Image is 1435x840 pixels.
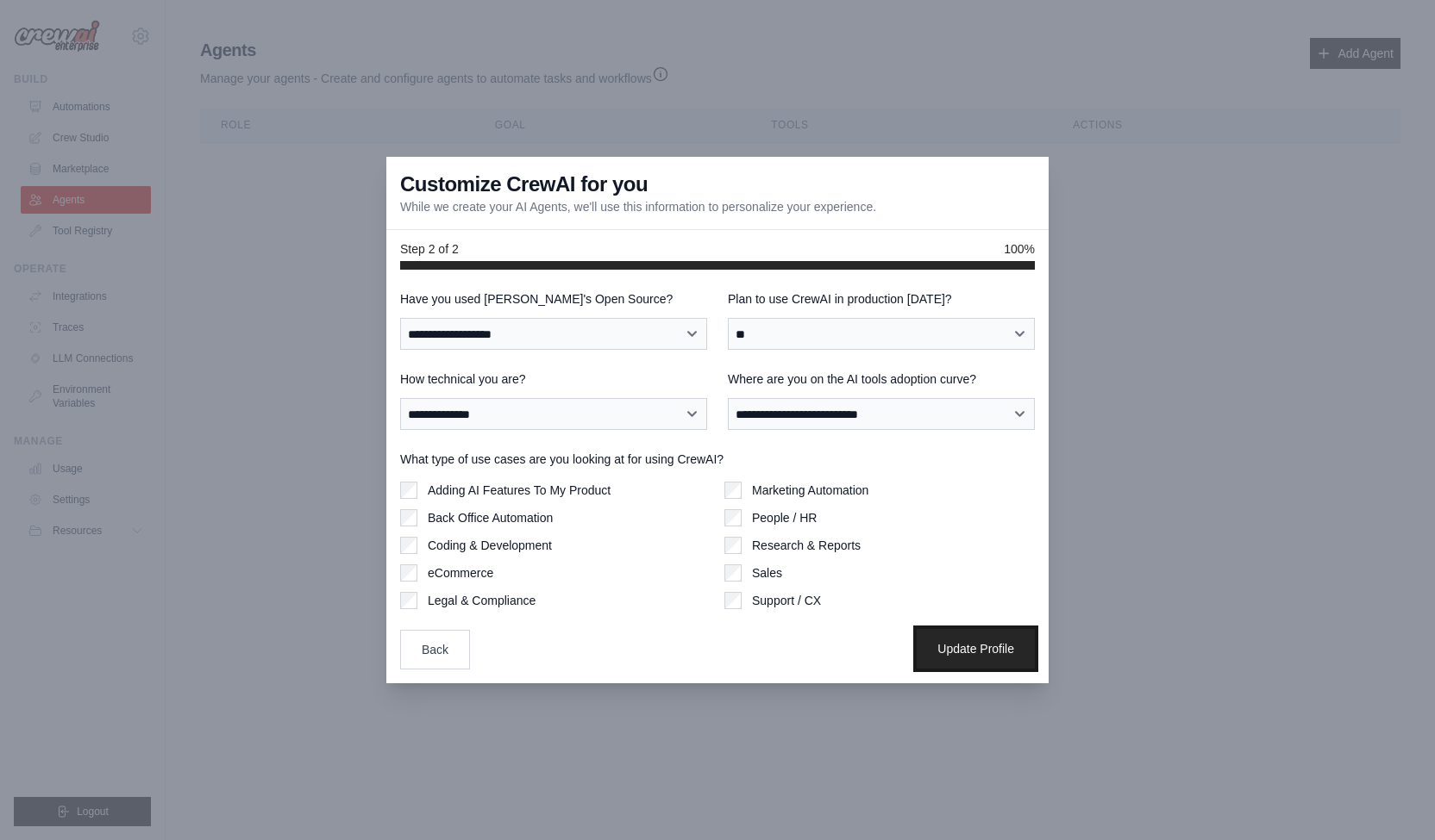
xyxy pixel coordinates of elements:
label: Back Office Automation [428,509,553,526]
label: Have you used [PERSON_NAME]'s Open Source? [400,290,707,308]
label: Sales [752,564,782,582]
label: What type of use cases are you looking at for using CrewAI? [400,451,1035,468]
label: People / HR [752,509,817,526]
button: Update Profile [917,629,1035,669]
label: Adding AI Features To My Product [428,482,611,499]
label: Where are you on the AI tools adoption curve? [728,370,1035,388]
span: Step 2 of 2 [400,240,459,258]
label: How technical you are? [400,370,707,388]
p: While we create your AI Agents, we'll use this information to personalize your experience. [400,198,876,215]
label: Plan to use CrewAI in production [DATE]? [728,290,1035,308]
label: Support / CX [752,592,821,609]
button: Back [400,630,470,669]
span: 100% [1004,240,1035,258]
label: Research & Reports [752,537,861,554]
label: eCommerce [428,564,493,582]
label: Marketing Automation [752,482,868,499]
h3: Customize CrewAI for you [400,171,648,198]
label: Coding & Development [428,537,552,554]
label: Legal & Compliance [428,592,536,609]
